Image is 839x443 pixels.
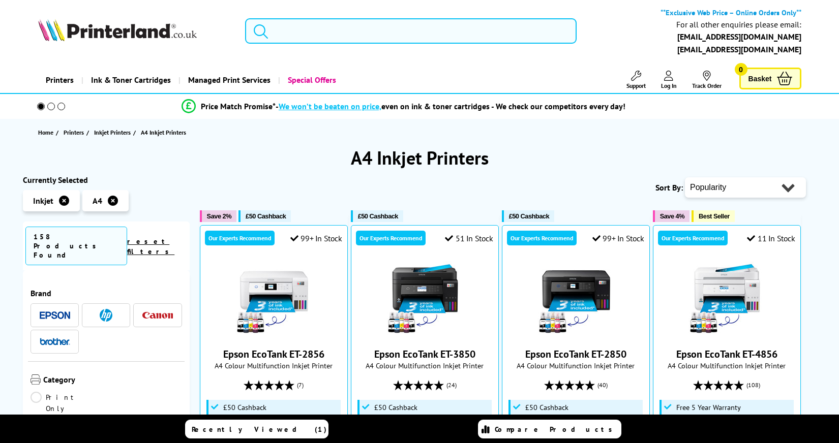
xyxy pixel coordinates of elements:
[509,212,549,220] span: £50 Cashback
[374,403,417,412] span: £50 Cashback
[655,182,683,193] span: Sort By:
[238,210,291,222] button: £50 Cashback
[537,329,614,339] a: Epson EcoTank ET-2850
[91,67,171,93] span: Ink & Toner Cartridges
[142,309,173,322] a: Canon
[626,82,646,89] span: Support
[246,212,286,220] span: £50 Cashback
[31,374,41,385] img: Category
[495,425,618,434] span: Compare Products
[278,67,344,93] a: Special Offers
[692,210,735,222] button: Best Seller
[38,19,197,41] img: Printerland Logo
[40,309,70,322] a: Epson
[677,44,801,54] a: [EMAIL_ADDRESS][DOMAIN_NAME]
[40,335,70,348] a: Brother
[297,375,304,395] span: (7)
[507,231,577,245] div: Our Experts Recommend
[205,361,342,370] span: A4 Colour Multifunction Inkjet Printer
[688,261,765,337] img: Epson EcoTank ET-4856
[207,212,231,220] span: Save 2%
[25,227,127,265] span: 158 Products Found
[276,101,625,111] div: - even on ink & toner cartridges - We check our competitors every day!
[525,403,568,412] span: £50 Cashback
[23,175,190,185] div: Currently Selected
[127,237,174,256] a: reset filters
[525,347,626,361] a: Epson EcoTank ET-2850
[502,210,554,222] button: £50 Cashback
[661,8,801,17] b: **Exclusive Web Price – Online Orders Only**
[677,31,801,42] a: [EMAIL_ADDRESS][DOMAIN_NAME]
[592,233,644,243] div: 99+ In Stock
[290,233,342,243] div: 99+ In Stock
[18,98,789,115] li: modal_Promise
[688,329,765,339] a: Epson EcoTank ET-4856
[661,82,677,89] span: Log In
[185,420,328,438] a: Recently Viewed (1)
[478,420,621,438] a: Compare Products
[40,311,70,319] img: Epson
[223,347,324,361] a: Epson EcoTank ET-2856
[192,425,327,434] span: Recently Viewed (1)
[386,261,463,337] img: Epson EcoTank ET-3850
[223,403,266,412] span: £50 Cashback
[91,309,122,322] a: HP
[94,127,131,138] span: Inkjet Printers
[40,338,70,345] img: Brother
[38,67,81,93] a: Printers
[43,374,182,387] span: Category
[235,261,312,337] img: Epson EcoTank ET-2856
[141,129,186,136] span: A4 Inkjet Printers
[746,375,760,395] span: (108)
[23,146,816,170] h1: A4 Inkjet Printers
[31,392,106,414] a: Print Only
[178,67,278,93] a: Managed Print Services
[358,212,398,220] span: £50 Cashback
[64,127,84,138] span: Printers
[93,196,102,206] span: A4
[200,210,236,222] button: Save 2%
[507,361,644,370] span: A4 Colour Multifunction Inkjet Printer
[692,71,722,89] a: Track Order
[100,309,112,322] img: HP
[597,375,608,395] span: (40)
[38,19,233,43] a: Printerland Logo
[81,67,178,93] a: Ink & Toner Cartridges
[676,20,801,29] div: For all other enquiries please email:
[445,233,493,243] div: 51 In Stock
[279,101,381,111] span: We won’t be beaten on price,
[658,231,728,245] div: Our Experts Recommend
[676,347,777,361] a: Epson EcoTank ET-4856
[386,329,463,339] a: Epson EcoTank ET-3850
[356,361,493,370] span: A4 Colour Multifunction Inkjet Printer
[205,231,275,245] div: Our Experts Recommend
[676,403,741,412] span: Free 5 Year Warranty
[748,72,772,85] span: Basket
[446,375,457,395] span: (24)
[653,210,690,222] button: Save 4%
[626,71,646,89] a: Support
[33,196,53,206] span: Inkjet
[735,63,747,76] span: 0
[235,329,312,339] a: Epson EcoTank ET-2856
[658,361,795,370] span: A4 Colour Multifunction Inkjet Printer
[94,127,133,138] a: Inkjet Printers
[356,231,426,245] div: Our Experts Recommend
[660,212,684,220] span: Save 4%
[739,68,801,89] a: Basket 0
[747,233,795,243] div: 11 In Stock
[201,101,276,111] span: Price Match Promise*
[38,127,56,138] a: Home
[351,210,403,222] button: £50 Cashback
[64,127,86,138] a: Printers
[537,261,614,337] img: Epson EcoTank ET-2850
[374,347,475,361] a: Epson EcoTank ET-3850
[661,71,677,89] a: Log In
[31,288,182,298] span: Brand
[699,212,730,220] span: Best Seller
[142,312,173,319] img: Canon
